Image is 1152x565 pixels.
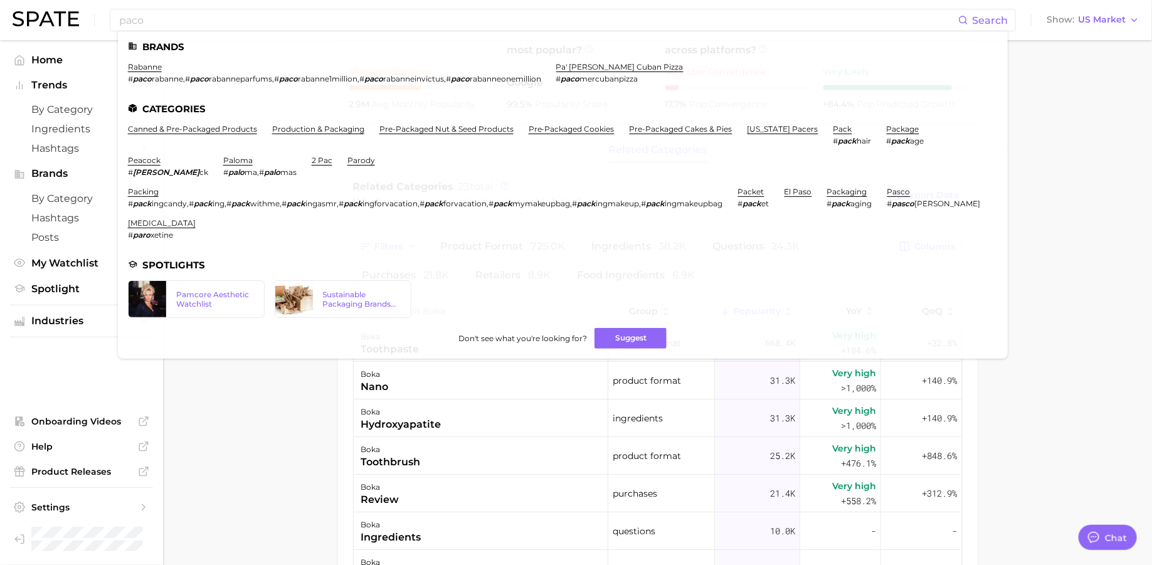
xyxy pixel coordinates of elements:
span: Spotlight [31,283,132,295]
span: # [128,167,133,177]
span: - [952,524,957,539]
span: +140.9% [922,373,957,388]
div: boka [361,442,421,457]
span: Search [972,14,1008,26]
span: My Watchlist [31,257,132,269]
em: pasco [892,199,915,208]
em: pack [231,199,250,208]
span: # [128,230,133,240]
span: Very high [832,441,876,456]
span: mas [280,167,297,177]
a: packaging [827,187,867,196]
a: pre-packaged cakes & pies [630,124,732,134]
span: Product Releases [31,466,132,477]
span: # [573,199,578,208]
span: ingmakeup [596,199,640,208]
button: bokananoproduct format31.3kVery high>1,000%+140.9% [354,362,962,399]
em: pack [838,136,857,145]
button: ShowUS Market [1044,12,1143,28]
div: , , , , , , , , [128,199,723,208]
div: boka [361,367,389,382]
a: Product Releases [10,462,153,481]
em: paco [133,74,152,83]
div: nano [361,379,389,394]
span: questions [613,524,655,539]
em: paco [451,74,470,83]
span: rabanneonemillion [470,74,541,83]
span: - [871,524,876,539]
span: product format [613,373,681,388]
em: pack [647,199,665,208]
a: rabanne [128,62,162,71]
img: SPATE [13,11,79,26]
span: rabanne1million [298,74,357,83]
a: Hashtags [10,208,153,228]
a: Onboarding Videos [10,412,153,431]
a: pasco [887,187,911,196]
a: pre-packaged cookies [529,124,615,134]
span: Posts [31,231,132,243]
em: paco [279,74,298,83]
div: hydroxyapatite [361,417,441,432]
span: 21.4k [770,486,795,501]
span: # [489,199,494,208]
div: boka [361,404,441,420]
a: Pamcore Aesthetic Watchlist [128,280,265,318]
a: by Category [10,189,153,208]
span: rabanne [152,74,183,83]
button: Industries [10,312,153,330]
span: # [359,74,364,83]
a: pack [833,124,852,134]
span: # [738,199,743,208]
em: paro [133,230,151,240]
span: 31.3k [770,373,795,388]
div: review [361,492,399,507]
em: pack [578,199,596,208]
a: Home [10,50,153,70]
a: package [887,124,919,134]
span: +848.6% [922,448,957,463]
a: 2 pac [312,156,332,165]
em: paco [190,74,209,83]
a: Help [10,437,153,456]
em: pack [743,199,762,208]
li: Spotlights [128,260,998,270]
span: hair [857,136,872,145]
span: mymakeupbag [512,199,571,208]
span: mercubanpizza [580,74,638,83]
span: rabanneinvictus [383,74,444,83]
span: # [833,136,838,145]
em: pack [494,199,512,208]
span: # [185,74,190,83]
a: Log out. Currently logged in as Yarden Horwitz with e-mail yarden@spate.nyc. [10,523,153,555]
div: boka [361,517,421,532]
em: pack [133,199,152,208]
span: # [642,199,647,208]
span: US Market [1078,16,1126,23]
span: # [259,167,264,177]
span: Onboarding Videos [31,416,132,427]
em: palo [264,167,280,177]
span: >1,000% [841,420,876,431]
span: forvacation [443,199,487,208]
span: product format [613,448,681,463]
span: # [226,199,231,208]
div: Pamcore Aesthetic Watchlist [176,290,254,309]
span: withme [250,199,280,208]
a: Ingredients [10,119,153,139]
input: Search here for a brand, industry, or ingredient [118,9,958,31]
em: pack [287,199,305,208]
a: Hashtags [10,139,153,158]
span: 31.3k [770,411,795,426]
span: Trends [31,80,132,91]
span: 25.2k [770,448,795,463]
span: Industries [31,315,132,327]
span: [PERSON_NAME] [915,199,981,208]
li: Categories [128,103,998,114]
span: Very high [832,366,876,381]
a: pre-packaged nut & seed products [379,124,514,134]
em: pack [194,199,213,208]
span: >1,000% [841,382,876,394]
div: , [223,167,297,177]
button: Brands [10,164,153,183]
